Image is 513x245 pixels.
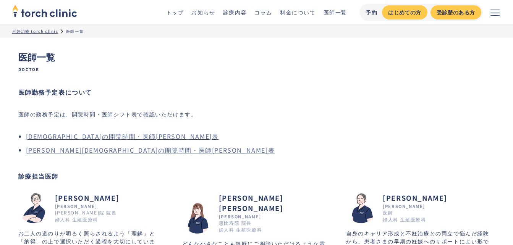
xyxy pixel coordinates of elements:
[219,219,262,233] div: 恵比寿院 院長 婦人科 生殖医療科
[18,193,49,223] img: 市山 卓彦
[324,8,347,16] a: 医師一覧
[383,203,447,210] div: [PERSON_NAME]
[55,203,120,210] div: [PERSON_NAME]
[182,203,213,234] img: 町田 真雄子
[191,8,215,16] a: お知らせ
[12,28,58,34] a: 不妊治療 torch clinic
[18,171,495,181] h2: 診療担当医師
[26,132,219,141] a: [DEMOGRAPHIC_DATA]の開院時間・医師[PERSON_NAME]表
[383,209,426,223] div: 医師 婦人科 生殖医療科
[430,5,481,19] a: 受診歴のある方
[66,28,84,34] div: 医師一覧
[166,8,184,16] a: トップ
[223,8,247,16] a: 診療内容
[346,193,377,223] img: 森嶋 かほる
[26,145,275,155] a: [PERSON_NAME][DEMOGRAPHIC_DATA]の開院時間・医師[PERSON_NAME]表
[55,193,120,203] h2: [PERSON_NAME]
[437,8,475,16] div: 受診歴のある方
[382,5,427,19] a: はじめての方
[219,193,331,213] h2: [PERSON_NAME] [PERSON_NAME]
[383,193,447,203] h2: [PERSON_NAME]
[18,109,197,119] p: 医師の勤務予定は、開院時間・医師シフト表で確認いただけます。
[18,87,495,97] h2: 医師勤務予定表について
[18,50,495,72] h1: 医師一覧
[219,213,331,220] div: [PERSON_NAME]
[388,8,421,16] div: はじめての方
[366,8,377,16] div: 予約
[280,8,316,16] a: 料金について
[18,67,495,72] span: Doctor
[12,2,77,19] img: torch clinic
[254,8,272,16] a: コラム
[55,209,117,223] div: [PERSON_NAME]院 院長 婦人科 生殖医療科
[12,5,77,19] a: home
